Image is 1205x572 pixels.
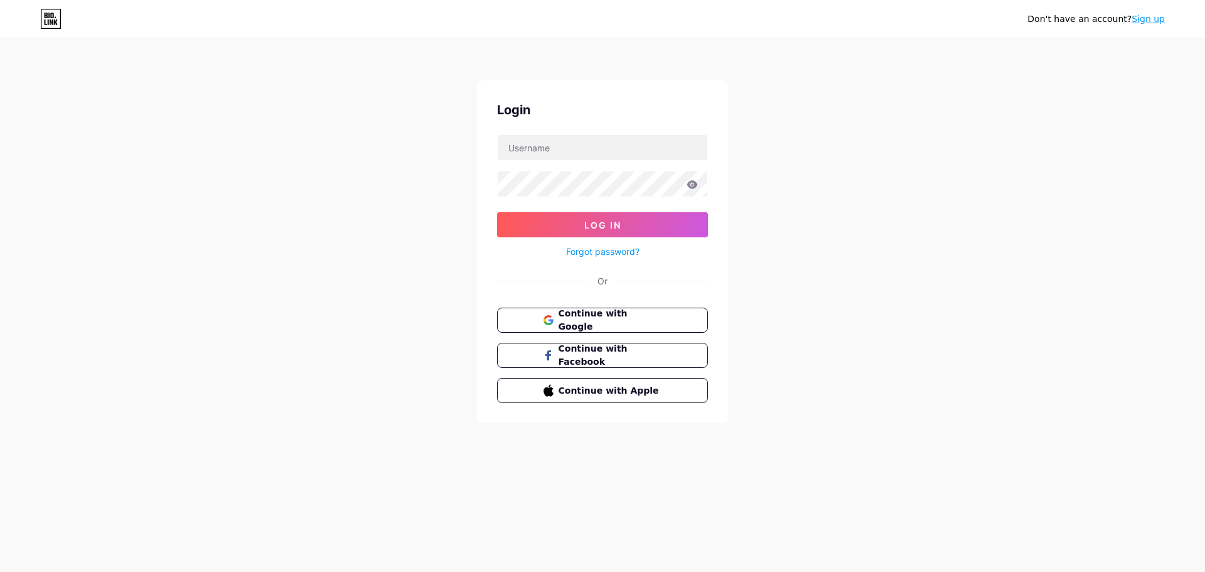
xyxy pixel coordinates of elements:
[566,245,640,258] a: Forgot password?
[497,100,708,119] div: Login
[559,342,662,369] span: Continue with Facebook
[559,307,662,333] span: Continue with Google
[497,378,708,403] button: Continue with Apple
[497,308,708,333] button: Continue with Google
[1027,13,1165,26] div: Don't have an account?
[497,212,708,237] button: Log In
[498,135,707,160] input: Username
[597,274,608,288] div: Or
[1132,14,1165,24] a: Sign up
[559,384,662,397] span: Continue with Apple
[584,220,621,230] span: Log In
[497,343,708,368] button: Continue with Facebook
